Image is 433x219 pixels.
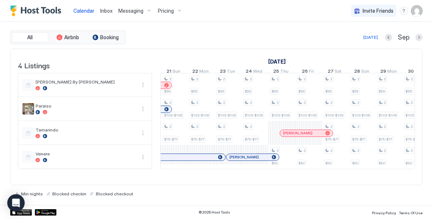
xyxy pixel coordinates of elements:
span: 2 [250,77,252,81]
a: September 24, 2025 [244,67,265,77]
span: Privacy Policy [372,211,396,215]
span: $75-$77 [325,137,339,142]
span: 2 [223,124,225,129]
span: $50 [352,161,359,166]
span: 2 [330,148,332,153]
span: $55 [379,89,385,94]
span: Fri [309,68,314,76]
div: User profile [411,5,423,17]
span: $55 [245,89,251,94]
span: $75-$77 [406,137,419,142]
span: $103-$108 [218,113,236,118]
span: 26 [302,68,308,76]
span: 2 [384,124,386,129]
span: 2 [196,77,198,81]
a: September 26, 2025 [301,67,316,77]
span: 2 [411,100,413,105]
button: More options [139,153,147,161]
span: Thu [281,68,289,76]
span: 21 [167,68,172,76]
span: 22 [193,68,199,76]
span: $103-$108 [298,113,316,118]
span: 2 [169,124,171,129]
span: $103-$108 [191,113,209,118]
span: 2 [384,77,386,81]
a: Google Play Store [35,209,57,216]
span: Mon [200,68,209,76]
span: 30 [408,68,414,76]
span: Mon [388,68,397,76]
span: Venere [36,151,136,157]
a: September 23, 2025 [218,67,237,77]
div: listing image [23,103,34,115]
span: Tamarindo [36,127,136,133]
a: September 27, 2025 [326,67,344,77]
span: 2 [357,124,359,129]
span: 2 [384,148,386,153]
span: 25 [274,68,279,76]
span: $75-$77 [245,137,258,142]
span: All [28,34,33,41]
span: 2 [303,148,306,153]
button: Airbnb [50,32,86,42]
span: 2 [411,148,413,153]
span: 28 [355,68,360,76]
span: [PERSON_NAME] [283,131,313,135]
span: $50 [271,161,278,166]
span: 29 [381,68,387,76]
span: 2 [330,100,332,105]
button: Previous month [385,34,392,41]
span: Inbox [100,8,113,14]
span: 2 [303,100,306,105]
button: More options [139,105,147,113]
span: Blocked checkin [52,191,86,196]
div: Open Intercom Messenger [7,194,25,212]
span: Paraiso [36,103,136,109]
span: 2 [223,100,225,105]
span: $55 [164,89,171,94]
span: 2 [357,77,359,81]
span: Messaging [118,8,143,14]
span: Wed [253,68,263,76]
button: Next month [416,34,423,41]
span: 2 [330,77,332,81]
span: $55 [218,89,224,94]
span: 2 [196,124,198,129]
span: 2 [303,77,306,81]
span: $103-$108 [164,113,182,118]
span: $103-$108 [406,113,424,118]
a: App Store [10,209,32,216]
span: 2 [169,77,171,81]
span: Sep [398,33,410,42]
span: Min nights [21,191,43,196]
span: Airbnb [65,34,79,41]
span: [PERSON_NAME] [229,155,259,159]
span: [PERSON_NAME] By [PERSON_NAME] [36,79,136,85]
span: $75-$77 [164,137,177,142]
div: menu [139,81,147,89]
span: Blocked checkout [96,191,133,196]
span: $50 [379,161,385,166]
span: © 2025 Host Tools [199,210,230,215]
span: 2 [330,124,332,129]
a: September 6, 2025 [266,56,287,67]
span: Calendar [73,8,94,14]
span: $55 [325,89,332,94]
button: [DATE] [363,33,379,42]
a: Inbox [100,7,113,15]
span: $103-$108 [325,113,343,118]
div: Host Tools Logo [10,5,65,16]
a: September 30, 2025 [407,67,425,77]
span: 2 [250,100,252,105]
a: September 21, 2025 [165,67,183,77]
span: $75-$77 [218,137,231,142]
span: 2 [277,100,279,105]
span: 24 [246,68,252,76]
a: September 22, 2025 [191,67,211,77]
span: Sun [361,68,369,76]
span: 2 [223,77,225,81]
span: $55 [352,89,359,94]
a: Calendar [73,7,94,15]
span: $75-$77 [352,137,365,142]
